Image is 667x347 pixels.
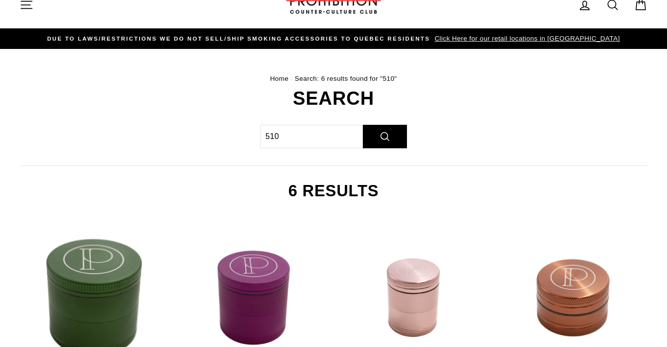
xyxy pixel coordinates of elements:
[290,75,292,82] span: /
[432,35,619,42] span: Click Here for our retail locations in [GEOGRAPHIC_DATA]
[260,125,363,148] input: Search our store
[47,36,430,42] span: DUE TO LAWS/restrictions WE DO NOT SELL/SHIP SMOKING ACCESSORIES to qUEBEC RESIDENTS
[20,183,647,199] h2: 6 results
[20,89,647,108] h1: Search
[295,75,397,82] span: Search: 6 results found for "510"
[22,33,645,44] a: DUE TO LAWS/restrictions WE DO NOT SELL/SHIP SMOKING ACCESSORIES to qUEBEC RESIDENTS Click Here f...
[20,73,647,84] nav: breadcrumbs
[270,75,288,82] a: Home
